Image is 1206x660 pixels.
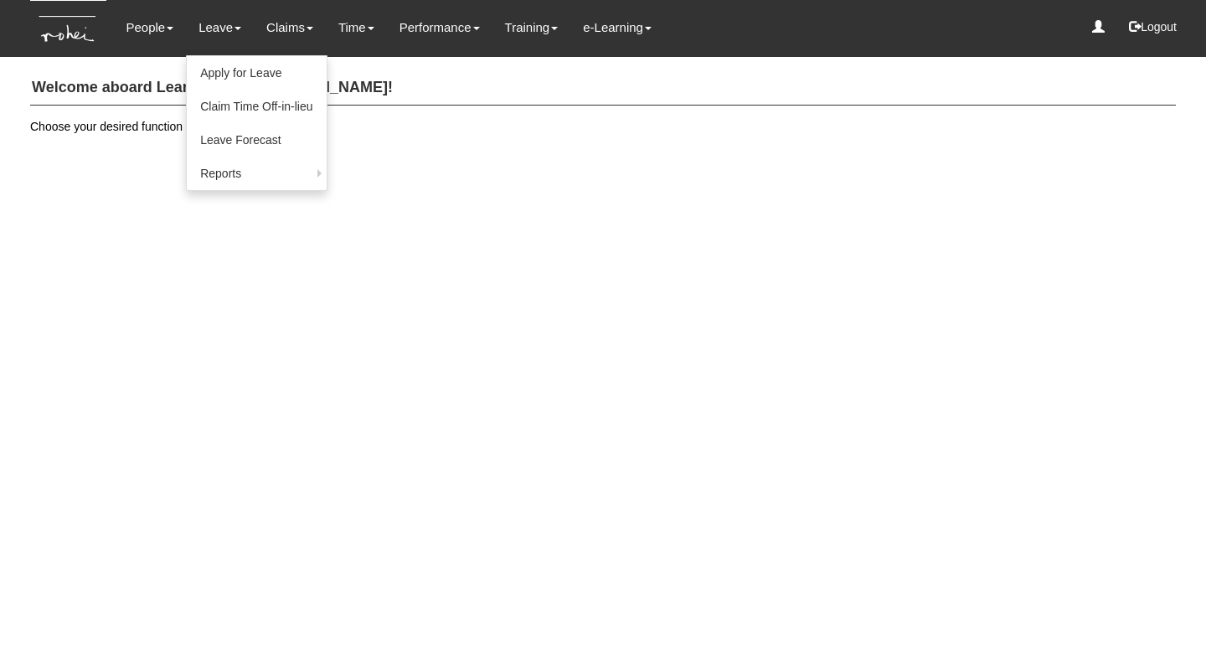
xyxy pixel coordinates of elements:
button: Logout [1117,7,1188,47]
a: e-Learning [583,8,652,47]
a: Claims [266,8,313,47]
a: Performance [399,8,480,47]
a: Apply for Leave [187,56,326,90]
a: Leave [198,8,241,47]
h4: Welcome aboard Learn Anchor, [PERSON_NAME]! [30,71,1176,106]
img: KTs7HI1dOZG7tu7pUkOpGGQAiEQAiEQAj0IhBB1wtXDg6BEAiBEAiBEAiB4RGIoBtemSRFIRACIRACIRACIdCLQARdL1w5OAR... [30,1,106,57]
a: Reports [187,157,326,190]
a: Claim Time Off-in-lieu [187,90,326,123]
a: Leave Forecast [187,123,326,157]
p: Choose your desired function from the menu above. [30,118,1176,135]
a: Time [338,8,374,47]
a: People [126,8,173,47]
a: Training [505,8,559,47]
